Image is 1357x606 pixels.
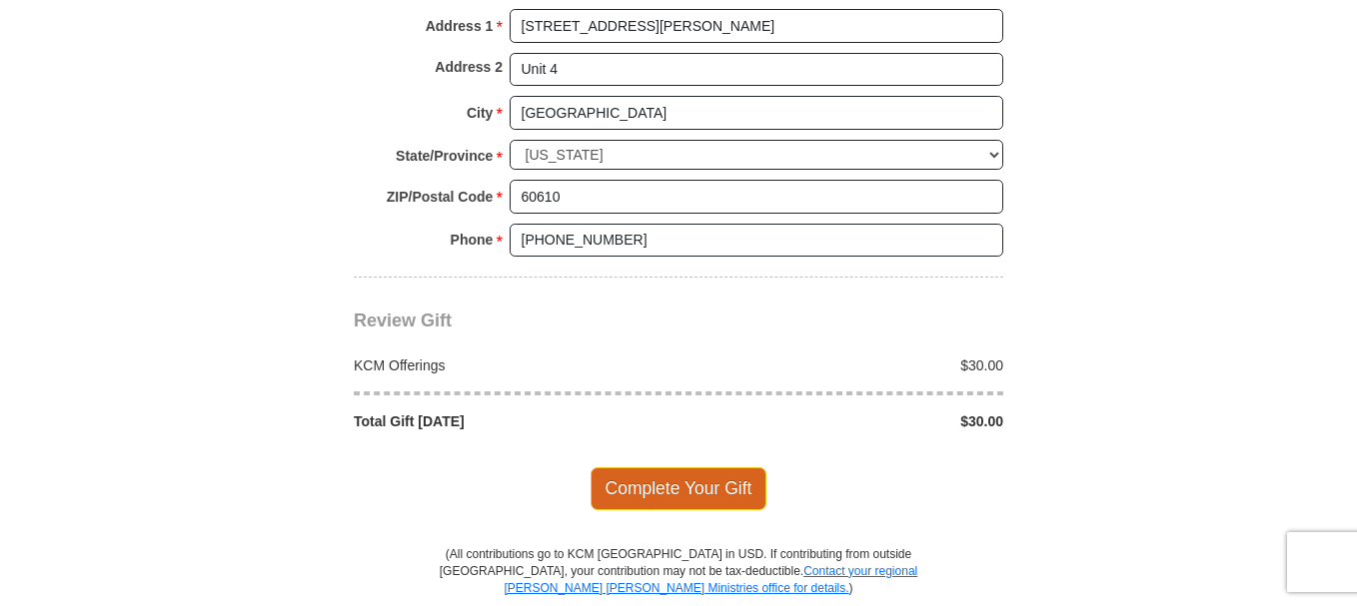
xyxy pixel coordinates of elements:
[354,310,452,330] span: Review Gift
[435,53,503,81] strong: Address 2
[591,467,767,509] span: Complete Your Gift
[451,226,494,254] strong: Phone
[504,564,917,595] a: Contact your regional [PERSON_NAME] [PERSON_NAME] Ministries office for details.
[344,355,679,375] div: KCM Offerings
[396,142,493,170] strong: State/Province
[426,12,494,40] strong: Address 1
[467,99,493,127] strong: City
[678,411,1014,431] div: $30.00
[387,183,494,211] strong: ZIP/Postal Code
[678,355,1014,375] div: $30.00
[344,411,679,431] div: Total Gift [DATE]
